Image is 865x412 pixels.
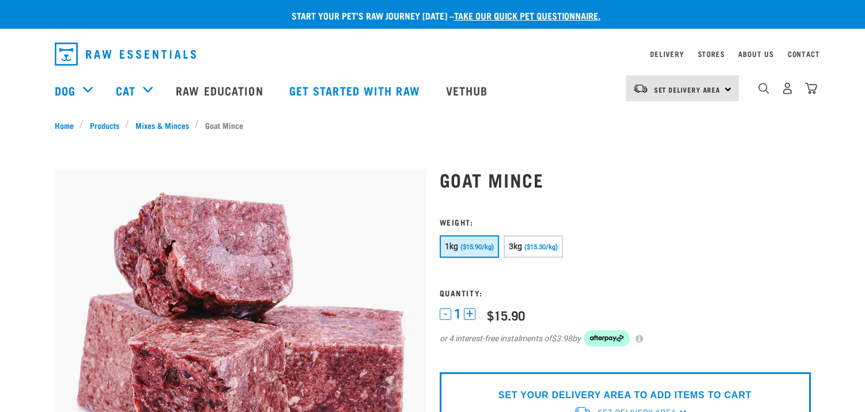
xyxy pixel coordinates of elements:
div: $15.90 [487,308,525,322]
p: SET YOUR DELIVERY AREA TO ADD ITEMS TO CART [498,388,751,402]
span: $3.98 [552,333,572,345]
button: 3kg ($15.30/kg) [504,235,563,258]
button: + [464,308,475,320]
span: ($15.30/kg) [524,243,558,251]
span: 3kg [509,242,523,251]
span: ($15.90/kg) [460,243,494,251]
img: home-icon@2x.png [805,82,817,94]
img: Afterpay [584,330,630,346]
span: Set Delivery Area [654,87,721,91]
a: About Us [738,52,773,56]
nav: breadcrumbs [55,119,811,131]
button: 1kg ($15.90/kg) [440,235,499,258]
img: van-moving.png [633,83,648,94]
img: home-icon-1@2x.png [758,83,769,94]
span: 1kg [445,242,459,251]
img: user.png [781,82,794,94]
a: Products [84,119,125,131]
h3: Weight: [440,218,811,226]
a: Home [55,119,80,131]
a: Get started with Raw [278,67,435,113]
h1: Goat Mince [440,169,811,190]
img: Raw Essentials Logo [55,43,196,66]
h3: Quantity: [440,288,811,297]
a: Delivery [650,52,683,56]
a: Stores [698,52,725,56]
span: 1 [454,308,461,320]
a: take our quick pet questionnaire. [454,13,600,18]
a: Vethub [435,67,503,113]
a: Dog [55,82,75,99]
a: Raw Education [164,67,277,113]
div: or 4 interest-free instalments of by [440,330,811,346]
a: Cat [116,82,135,99]
nav: dropdown navigation [46,38,820,70]
button: - [440,308,451,320]
a: Contact [788,52,820,56]
a: Mixes & Minces [129,119,195,131]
